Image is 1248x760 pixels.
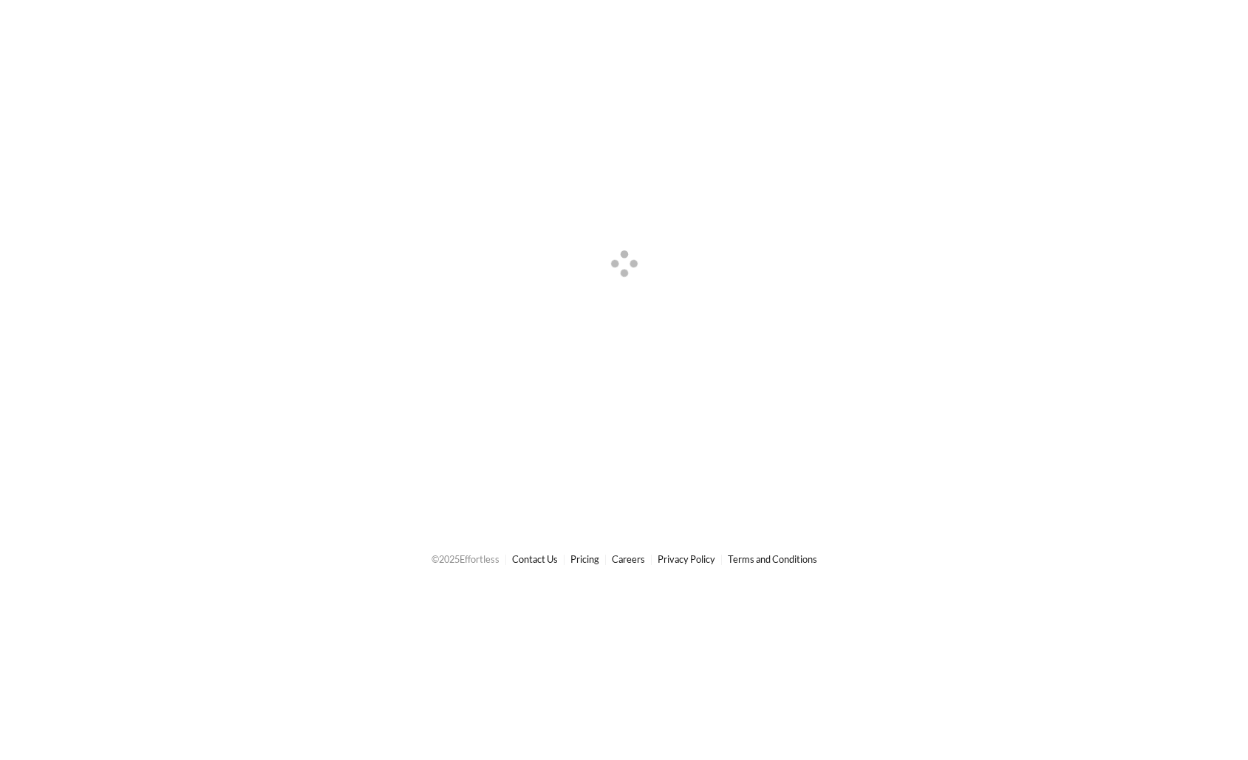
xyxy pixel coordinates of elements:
[432,553,499,565] span: © 2025 Effortless
[658,553,715,565] a: Privacy Policy
[570,553,599,565] a: Pricing
[612,553,645,565] a: Careers
[512,553,558,565] a: Contact Us
[728,553,817,565] a: Terms and Conditions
